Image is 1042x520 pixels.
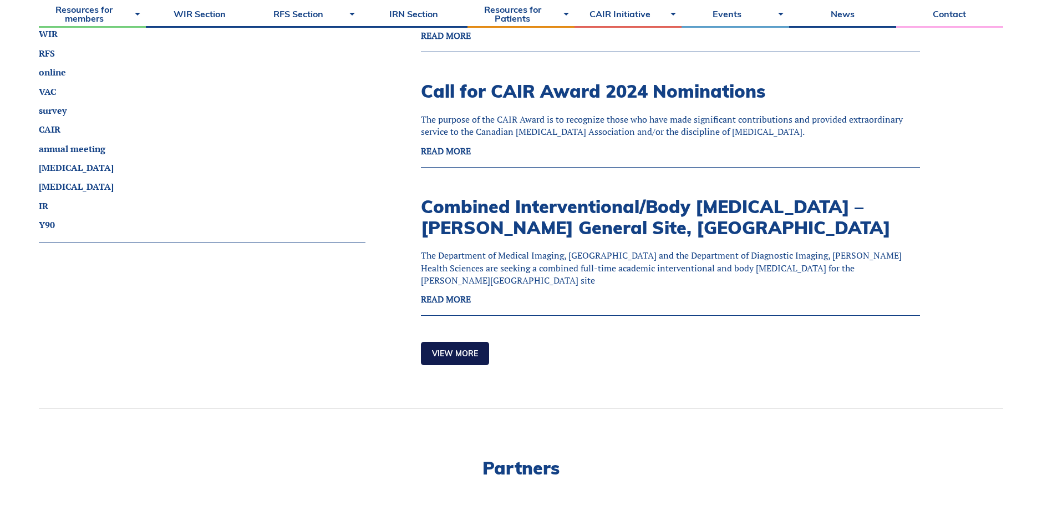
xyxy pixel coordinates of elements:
a: Combined Interventional/Body [MEDICAL_DATA] – [PERSON_NAME] General Site, [GEOGRAPHIC_DATA] [421,195,891,239]
a: annual meeting [39,143,105,155]
a: Call for CAIR Award 2024 Nominations [421,80,765,102]
a: Y90 [39,219,55,231]
a: READ MORE [421,295,471,304]
h2: Partners [39,459,1003,477]
p: The Department of Medical Imaging, [GEOGRAPHIC_DATA] and the Department of Diagnostic Imaging, [P... [421,249,920,286]
a: [MEDICAL_DATA] [39,161,114,174]
a: READ MORE [421,147,471,156]
strong: READ MORE [421,293,471,305]
a: READ MORE [421,32,471,41]
a: WIR [39,28,58,40]
a: VAC [39,85,56,98]
a: [MEDICAL_DATA] [39,180,114,193]
strong: READ MORE [421,145,471,157]
p: The purpose of the CAIR Award is to recognize those who have made significant contributions and p... [421,113,920,138]
a: IR [39,200,48,212]
a: online [39,66,66,78]
a: CAIR [39,123,60,135]
strong: READ MORE [421,29,471,42]
a: survey [39,104,67,117]
a: RFS [39,47,55,59]
a: View more [421,342,489,365]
